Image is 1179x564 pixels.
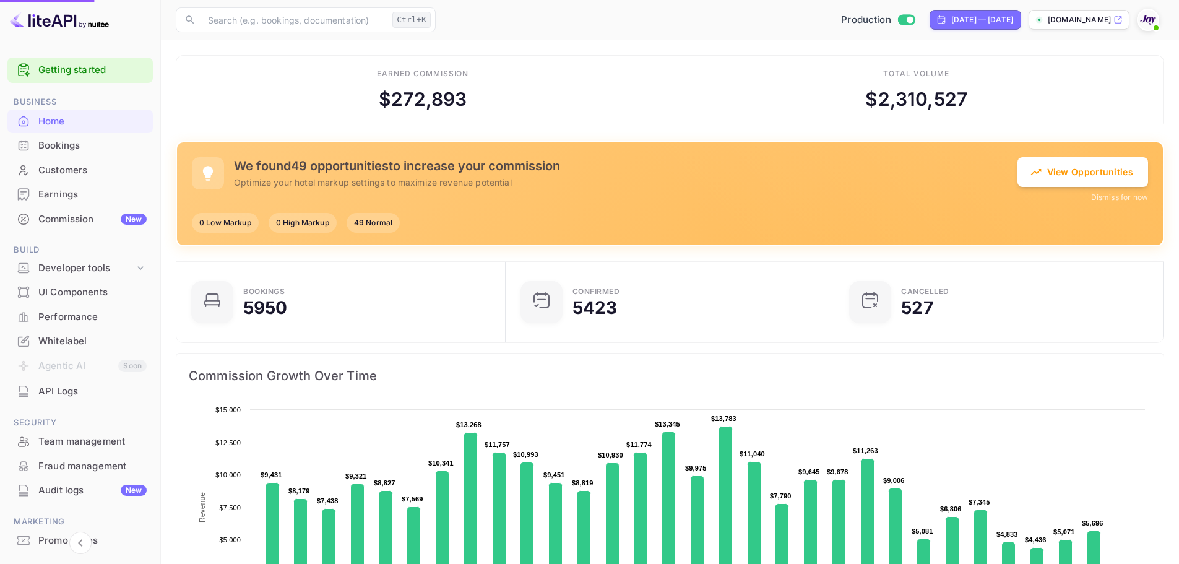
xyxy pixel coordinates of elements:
[7,207,153,232] div: CommissionNew
[543,471,565,479] text: $9,451
[121,214,147,225] div: New
[940,505,962,513] text: $6,806
[853,447,878,454] text: $11,263
[215,406,241,414] text: $15,000
[7,430,153,453] a: Team management
[219,536,241,544] text: $5,000
[234,158,1017,173] h5: We found 49 opportunities to increase your commission
[841,13,891,27] span: Production
[7,454,153,479] div: Fraud management
[912,527,933,535] text: $5,081
[7,158,153,181] a: Customers
[243,299,288,316] div: 5950
[219,504,241,511] text: $7,500
[392,12,431,28] div: Ctrl+K
[38,285,147,300] div: UI Components
[38,384,147,399] div: API Logs
[798,468,820,475] text: $9,645
[7,183,153,207] div: Earnings
[7,454,153,477] a: Fraud management
[883,477,905,484] text: $9,006
[572,288,620,295] div: Confirmed
[38,63,147,77] a: Getting started
[379,85,467,113] div: $ 272,893
[38,484,147,498] div: Audit logs
[7,329,153,354] div: Whitelabel
[969,498,990,506] text: $7,345
[243,288,285,295] div: Bookings
[572,479,594,487] text: $8,819
[7,430,153,454] div: Team management
[655,420,680,428] text: $13,345
[7,158,153,183] div: Customers
[598,451,623,459] text: $10,930
[7,479,153,501] a: Audit logsNew
[38,435,147,449] div: Team management
[685,464,707,472] text: $9,975
[38,334,147,349] div: Whitelabel
[626,441,652,448] text: $11,774
[198,492,207,523] text: Revenue
[7,479,153,503] div: Audit logsNew
[7,134,153,158] div: Bookings
[7,110,153,132] a: Home
[7,416,153,430] span: Security
[1082,519,1103,527] text: $5,696
[38,139,147,153] div: Bookings
[7,380,153,402] a: API Logs
[10,10,109,30] img: LiteAPI logo
[7,183,153,206] a: Earnings
[38,188,147,202] div: Earnings
[827,468,849,475] text: $9,678
[347,217,400,228] span: 49 Normal
[7,329,153,352] a: Whitelabel
[901,288,949,295] div: CANCELLED
[38,163,147,178] div: Customers
[38,534,147,548] div: Promo codes
[261,471,282,479] text: $9,431
[234,176,1017,189] p: Optimize your hotel markup settings to maximize revenue potential
[69,532,92,554] button: Collapse navigation
[428,459,454,467] text: $10,341
[951,14,1013,25] div: [DATE] — [DATE]
[215,471,241,479] text: $10,000
[288,487,310,495] text: $8,179
[456,421,482,428] text: $13,268
[996,531,1018,538] text: $4,833
[513,451,538,458] text: $10,993
[38,310,147,324] div: Performance
[901,299,933,316] div: 527
[7,95,153,109] span: Business
[215,439,241,446] text: $12,500
[192,217,259,228] span: 0 Low Markup
[1025,536,1047,544] text: $4,436
[865,85,967,113] div: $ 2,310,527
[770,492,792,500] text: $7,790
[7,243,153,257] span: Build
[7,305,153,328] a: Performance
[485,441,510,448] text: $11,757
[38,459,147,474] div: Fraud management
[711,415,736,422] text: $13,783
[7,280,153,303] a: UI Components
[345,472,367,480] text: $9,321
[269,217,337,228] span: 0 High Markup
[1053,528,1075,536] text: $5,071
[201,7,387,32] input: Search (e.g. bookings, documentation)
[1138,10,1158,30] img: With Joy
[1091,192,1148,203] button: Dismiss for now
[38,261,134,275] div: Developer tools
[7,134,153,157] a: Bookings
[38,115,147,129] div: Home
[7,280,153,305] div: UI Components
[7,529,153,552] a: Promo codes
[572,299,618,316] div: 5423
[1017,157,1148,187] button: View Opportunities
[7,380,153,404] div: API Logs
[121,485,147,496] div: New
[7,515,153,529] span: Marketing
[317,497,339,505] text: $7,438
[38,212,147,227] div: Commission
[374,479,395,487] text: $8,827
[7,258,153,279] div: Developer tools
